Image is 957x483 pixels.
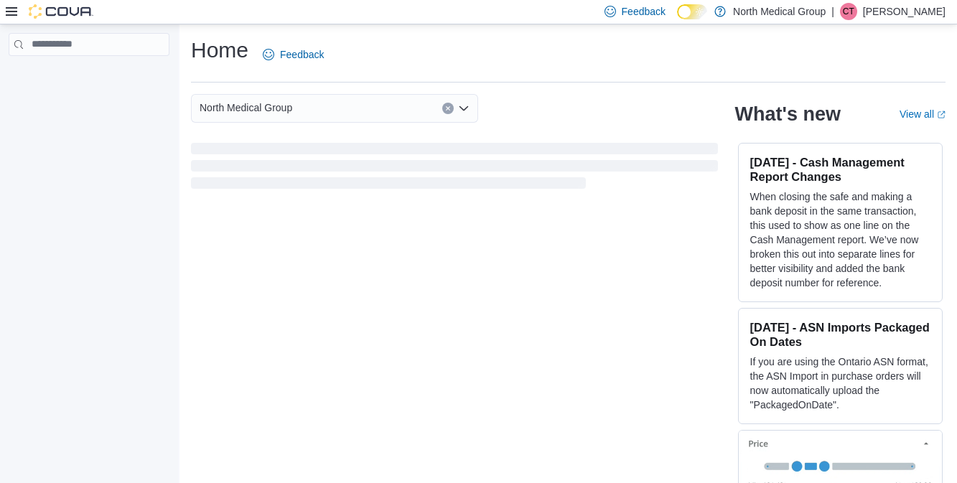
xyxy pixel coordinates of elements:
nav: Complex example [9,59,169,93]
h1: Home [191,36,248,65]
h3: [DATE] - Cash Management Report Changes [750,155,930,184]
div: Ciati Taylor [840,3,857,20]
img: Cova [29,4,93,19]
a: Feedback [257,40,330,69]
p: If you are using the Ontario ASN format, the ASN Import in purchase orders will now automatically... [750,355,930,412]
h2: What's new [735,103,841,126]
input: Dark Mode [677,4,707,19]
p: North Medical Group [733,3,826,20]
button: Clear input [442,103,454,114]
p: [PERSON_NAME] [863,3,946,20]
p: | [831,3,834,20]
span: Loading [191,146,718,192]
h3: [DATE] - ASN Imports Packaged On Dates [750,320,930,349]
svg: External link [937,111,946,119]
span: Feedback [280,47,324,62]
p: When closing the safe and making a bank deposit in the same transaction, this used to show as one... [750,189,930,290]
span: CT [843,3,854,20]
button: Open list of options [458,103,470,114]
a: View allExternal link [900,108,946,120]
span: Feedback [622,4,666,19]
span: North Medical Group [200,99,292,116]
